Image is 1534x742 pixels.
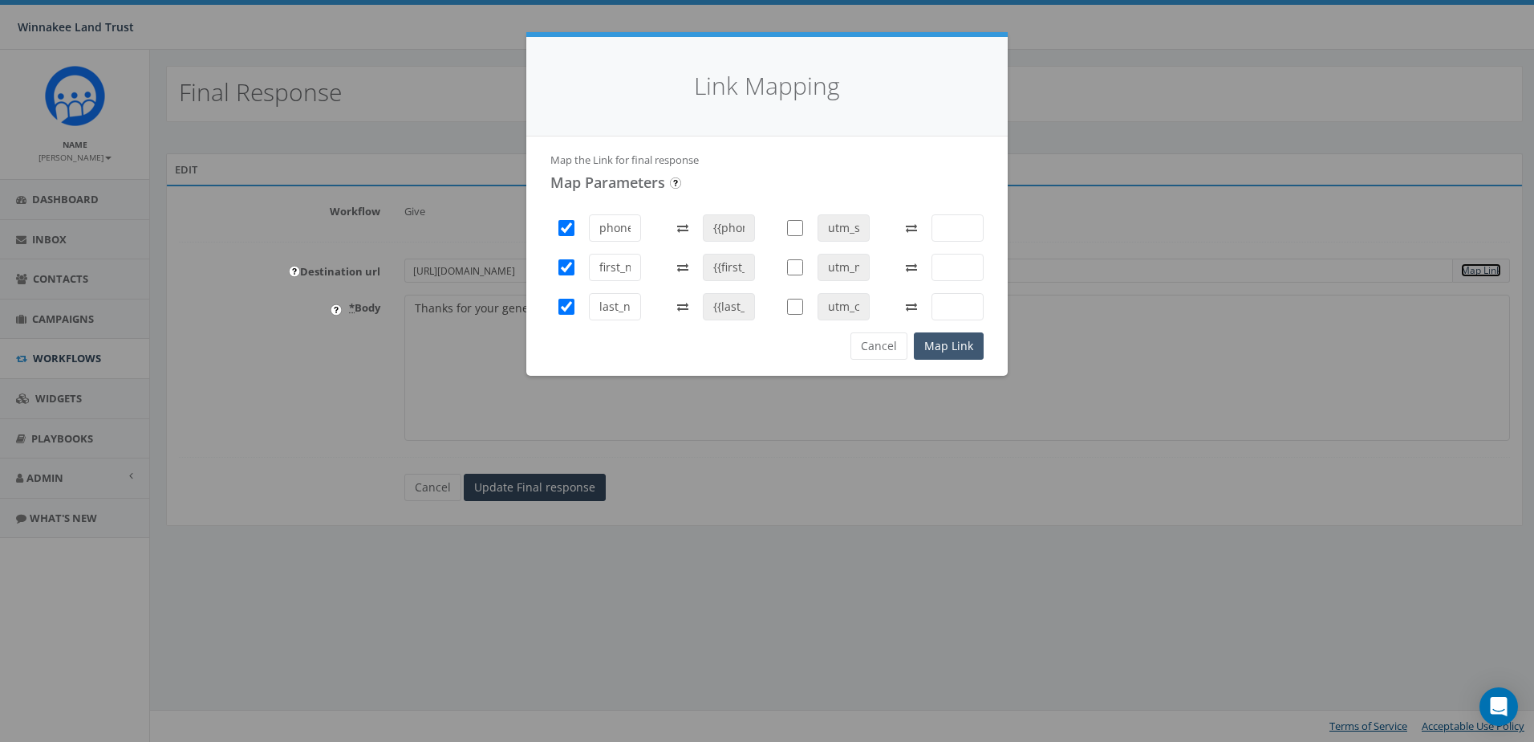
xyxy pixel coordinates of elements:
[670,177,681,189] input: Submit
[914,332,984,360] button: Map Link
[550,153,984,168] p: Map the Link for final response
[331,304,342,316] input: Submit
[550,69,984,104] h4: Link Mapping
[550,175,984,191] h4: Map Parameters
[1479,687,1518,726] div: Open Intercom Messenger
[850,332,907,360] button: Cancel
[289,266,300,277] input: Submit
